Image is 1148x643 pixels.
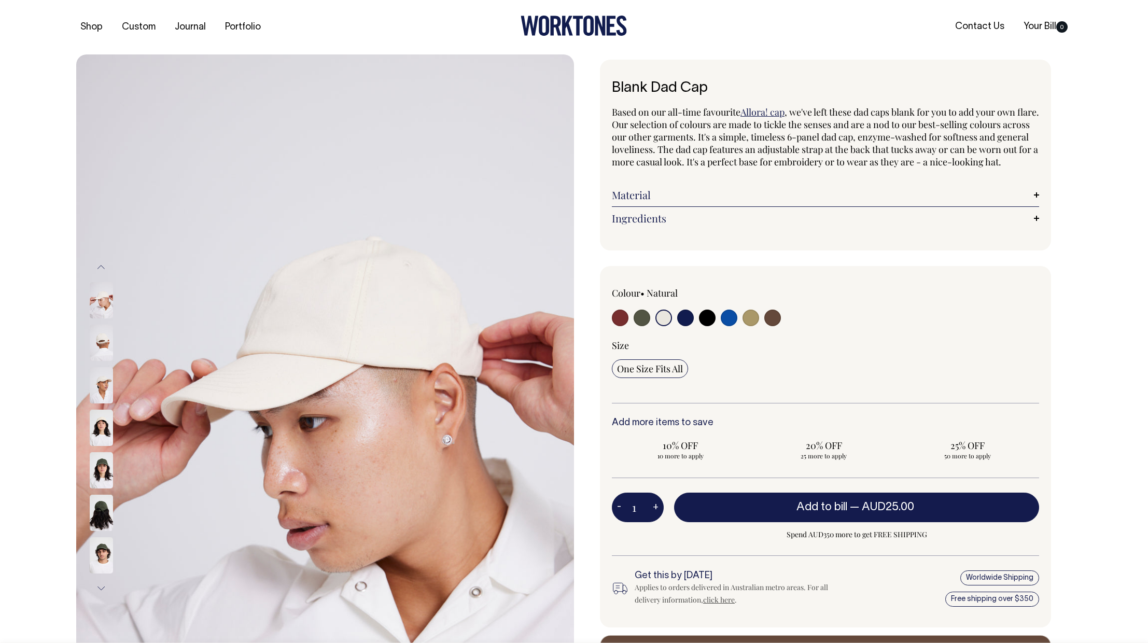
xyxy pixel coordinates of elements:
[635,571,845,581] h6: Get this by [DATE]
[635,581,845,606] div: Applies to orders delivered in Australian metro areas. For all delivery information, .
[93,256,109,279] button: Previous
[612,436,749,463] input: 10% OFF 10 more to apply
[76,19,107,36] a: Shop
[612,418,1039,428] h6: Add more items to save
[612,189,1039,201] a: Material
[761,439,888,452] span: 20% OFF
[612,80,1039,96] h1: Blank Dad Cap
[90,495,113,531] img: olive
[90,367,113,403] img: natural
[899,436,1036,463] input: 25% OFF 50 more to apply
[1056,21,1068,33] span: 0
[640,287,645,299] span: •
[612,212,1039,225] a: Ingredients
[740,106,785,118] a: Allora! cap
[93,577,109,600] button: Next
[612,106,1039,168] span: , we've left these dad caps blank for you to add your own flare. Our selection of colours are mad...
[647,287,678,299] label: Natural
[90,537,113,574] img: olive
[612,287,783,299] div: Colour
[951,18,1009,35] a: Contact Us
[755,436,893,463] input: 20% OFF 25 more to apply
[90,282,113,318] img: natural
[904,439,1031,452] span: 25% OFF
[90,325,113,361] img: natural
[703,595,735,605] a: click here
[904,452,1031,460] span: 50 more to apply
[1019,18,1072,35] a: Your Bill0
[850,502,917,512] span: —
[221,19,265,36] a: Portfolio
[648,497,664,518] button: +
[612,106,740,118] span: Based on our all-time favourite
[612,497,626,518] button: -
[612,339,1039,352] div: Size
[796,502,847,512] span: Add to bill
[862,502,914,512] span: AUD25.00
[674,528,1039,541] span: Spend AUD350 more to get FREE SHIPPING
[617,452,744,460] span: 10 more to apply
[674,493,1039,522] button: Add to bill —AUD25.00
[612,359,688,378] input: One Size Fits All
[761,452,888,460] span: 25 more to apply
[90,410,113,446] img: natural
[617,362,683,375] span: One Size Fits All
[617,439,744,452] span: 10% OFF
[90,452,113,488] img: olive
[171,19,210,36] a: Journal
[118,19,160,36] a: Custom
